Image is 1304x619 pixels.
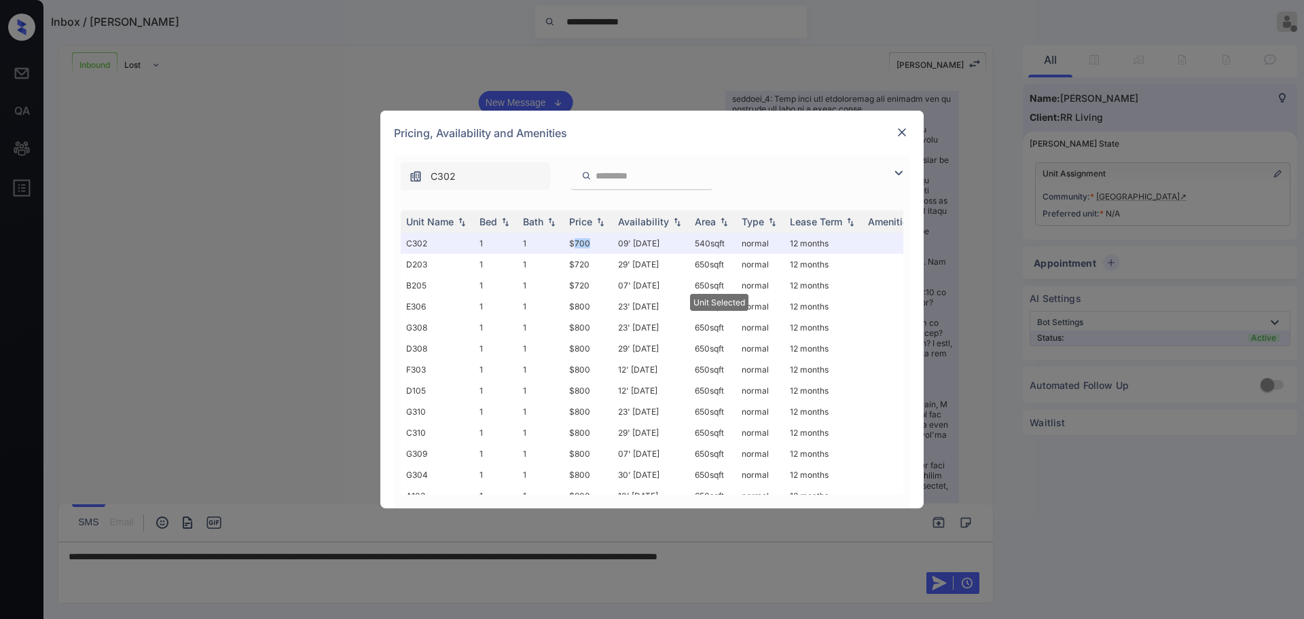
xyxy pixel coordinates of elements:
[736,422,784,443] td: normal
[518,380,564,401] td: 1
[564,380,613,401] td: $800
[518,401,564,422] td: 1
[784,359,863,380] td: 12 months
[689,233,736,254] td: 540 sqft
[401,401,474,422] td: G310
[518,359,564,380] td: 1
[564,485,613,506] td: $800
[765,217,779,227] img: sorting
[401,338,474,359] td: D308
[518,422,564,443] td: 1
[784,254,863,275] td: 12 months
[736,464,784,485] td: normal
[564,317,613,338] td: $800
[401,275,474,296] td: B205
[742,216,764,227] div: Type
[613,422,689,443] td: 29' [DATE]
[784,464,863,485] td: 12 months
[474,275,518,296] td: 1
[474,233,518,254] td: 1
[518,254,564,275] td: 1
[784,443,863,464] td: 12 months
[518,338,564,359] td: 1
[784,401,863,422] td: 12 months
[613,401,689,422] td: 23' [DATE]
[790,216,842,227] div: Lease Term
[613,359,689,380] td: 12' [DATE]
[736,275,784,296] td: normal
[695,216,716,227] div: Area
[401,233,474,254] td: C302
[784,380,863,401] td: 12 months
[401,464,474,485] td: G304
[474,464,518,485] td: 1
[479,216,497,227] div: Bed
[401,380,474,401] td: D105
[474,485,518,506] td: 1
[689,254,736,275] td: 650 sqft
[736,359,784,380] td: normal
[736,317,784,338] td: normal
[518,296,564,317] td: 1
[564,401,613,422] td: $800
[689,485,736,506] td: 650 sqft
[736,485,784,506] td: normal
[736,296,784,317] td: normal
[613,443,689,464] td: 07' [DATE]
[401,296,474,317] td: E306
[523,216,543,227] div: Bath
[474,254,518,275] td: 1
[581,170,592,182] img: icon-zuma
[613,254,689,275] td: 29' [DATE]
[613,233,689,254] td: 09' [DATE]
[689,338,736,359] td: 650 sqft
[564,254,613,275] td: $720
[594,217,607,227] img: sorting
[499,217,512,227] img: sorting
[613,275,689,296] td: 07' [DATE]
[518,317,564,338] td: 1
[613,338,689,359] td: 29' [DATE]
[474,422,518,443] td: 1
[613,485,689,506] td: 10' [DATE]
[736,380,784,401] td: normal
[564,233,613,254] td: $700
[564,338,613,359] td: $800
[545,217,558,227] img: sorting
[717,217,731,227] img: sorting
[618,216,669,227] div: Availability
[474,380,518,401] td: 1
[564,443,613,464] td: $800
[518,485,564,506] td: 1
[613,317,689,338] td: 23' [DATE]
[689,401,736,422] td: 650 sqft
[868,216,913,227] div: Amenities
[564,275,613,296] td: $720
[474,317,518,338] td: 1
[518,275,564,296] td: 1
[564,464,613,485] td: $800
[890,165,907,181] img: icon-zuma
[474,359,518,380] td: 1
[895,126,909,139] img: close
[401,317,474,338] td: G308
[401,359,474,380] td: F303
[613,296,689,317] td: 23' [DATE]
[784,296,863,317] td: 12 months
[474,443,518,464] td: 1
[564,359,613,380] td: $800
[613,464,689,485] td: 30' [DATE]
[689,275,736,296] td: 650 sqft
[401,443,474,464] td: G309
[518,443,564,464] td: 1
[380,111,924,155] div: Pricing, Availability and Amenities
[613,380,689,401] td: 12' [DATE]
[401,422,474,443] td: C310
[569,216,592,227] div: Price
[564,296,613,317] td: $800
[409,170,422,183] img: icon-zuma
[784,338,863,359] td: 12 months
[689,317,736,338] td: 650 sqft
[401,485,474,506] td: A103
[784,422,863,443] td: 12 months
